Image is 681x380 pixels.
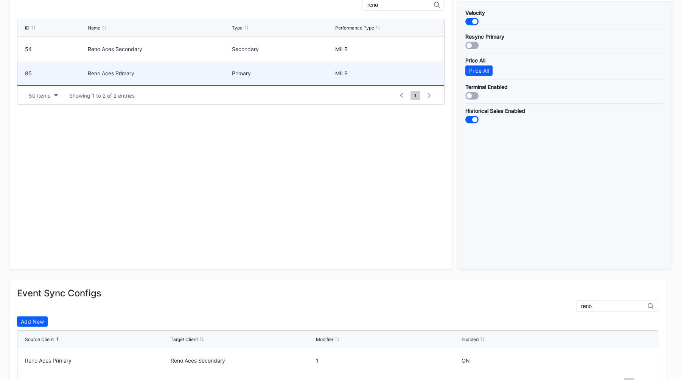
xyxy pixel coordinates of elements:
[367,2,434,8] input: Client
[25,336,54,342] div: Source Client
[25,70,86,76] div: 85
[171,336,198,342] div: Target Client
[316,336,333,342] div: Modifier
[88,25,100,31] div: Name
[581,303,648,309] input: Client
[410,91,420,100] span: 1
[25,46,86,52] div: 54
[29,92,50,99] div: 50 items
[232,46,333,52] div: Secondary
[465,107,664,114] div: Historical Sales Enabled
[88,46,230,52] div: Reno Aces Secondary
[25,90,62,101] button: 50 items
[462,336,479,342] div: Enabled
[171,357,314,364] div: Reno Aces Secondary
[25,25,30,31] div: ID
[69,92,135,99] div: Showing 1 to 2 of 2 entries
[232,25,243,31] div: Type
[462,357,470,364] div: ON
[88,70,230,76] div: Reno Aces Primary
[465,57,664,64] div: Price All
[316,357,460,364] div: 1
[17,288,658,299] div: Event Sync Configs
[21,318,44,325] div: Add New
[335,46,437,52] div: MILB
[469,67,489,74] div: Price All
[465,65,493,76] button: Price All
[25,357,169,364] div: Reno Aces Primary
[335,70,437,76] div: MILB
[465,9,664,16] div: Velocity
[232,70,333,76] div: Primary
[335,25,374,31] div: Performance Type
[17,316,48,327] button: Add New
[465,84,664,90] div: Terminal Enabled
[465,33,664,40] div: Resync Primary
